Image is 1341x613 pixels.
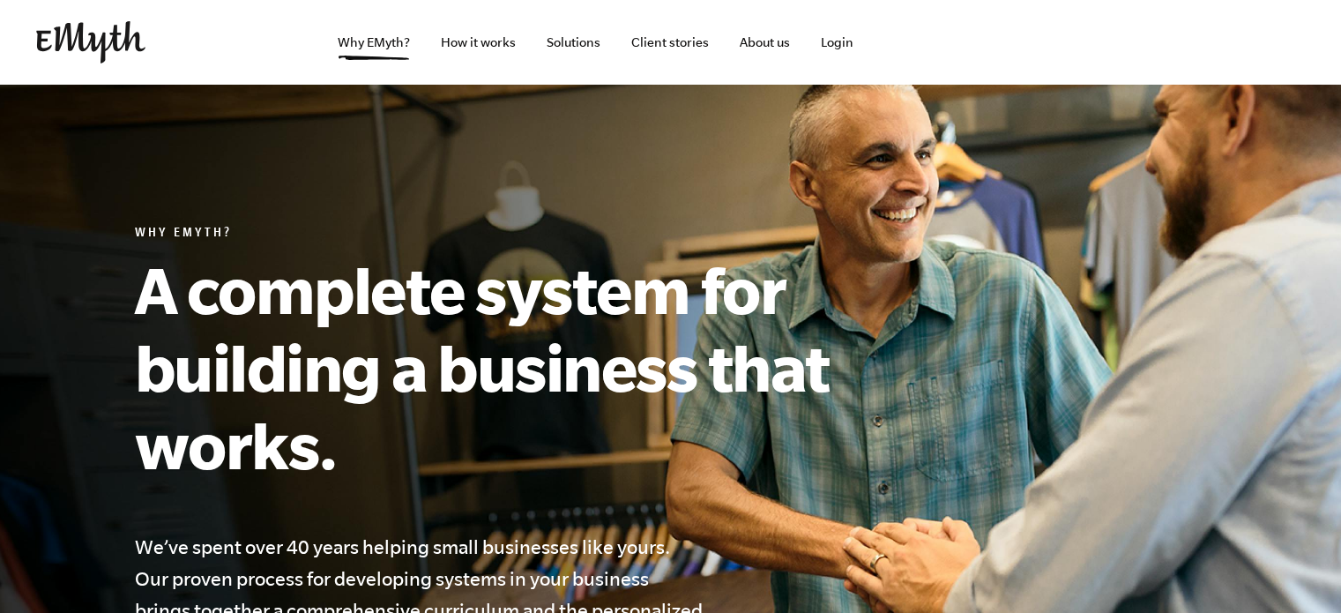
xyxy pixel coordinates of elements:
h1: A complete system for building a business that works. [135,250,911,483]
iframe: Embedded CTA [927,23,1112,62]
iframe: Chat Widget [1253,528,1341,613]
iframe: Embedded CTA [1121,23,1306,62]
div: Widget de chat [1253,528,1341,613]
img: EMyth [36,21,145,64]
h6: Why EMyth? [135,226,911,243]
